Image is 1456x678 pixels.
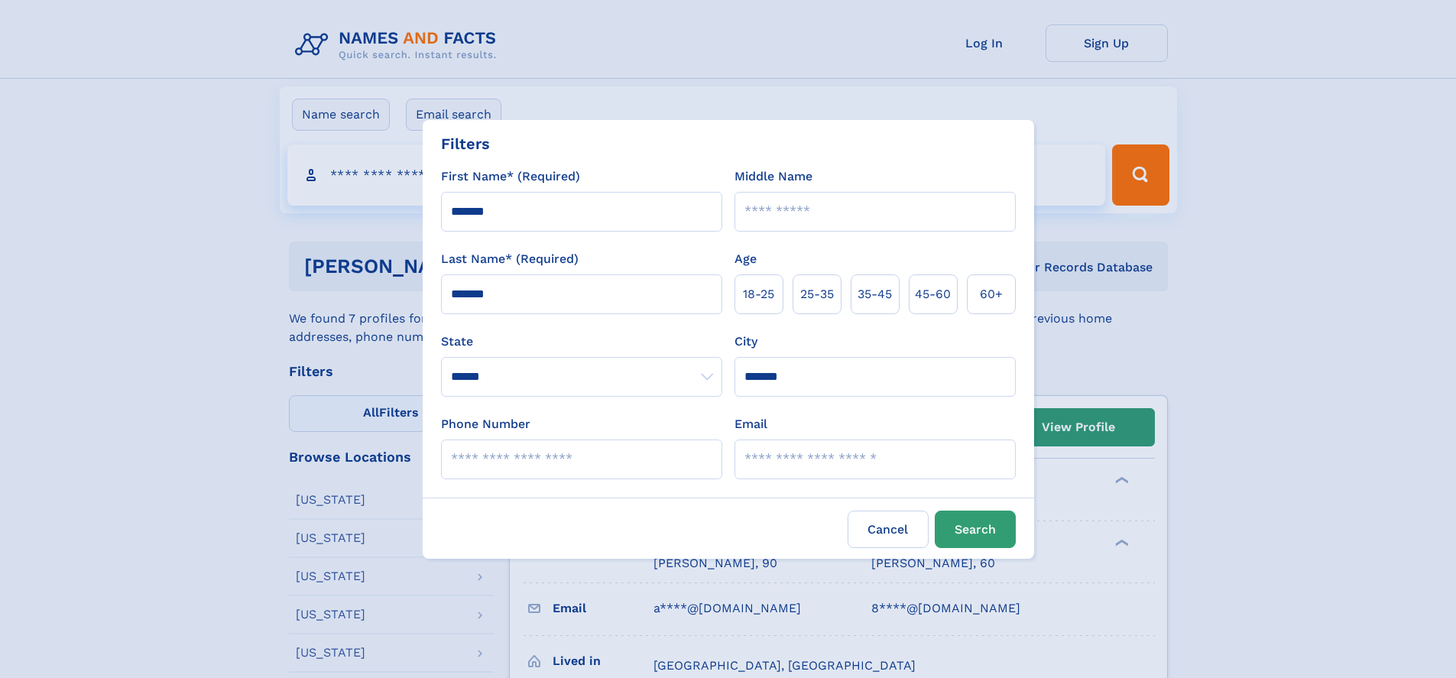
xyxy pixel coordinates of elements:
span: 25‑35 [800,285,834,303]
span: 45‑60 [915,285,951,303]
label: First Name* (Required) [441,167,580,186]
span: 35‑45 [858,285,892,303]
label: Cancel [848,511,929,548]
div: Filters [441,132,490,155]
label: Middle Name [734,167,812,186]
label: Age [734,250,757,268]
label: Phone Number [441,415,530,433]
label: Last Name* (Required) [441,250,579,268]
label: City [734,333,757,351]
button: Search [935,511,1016,548]
span: 18‑25 [743,285,774,303]
label: Email [734,415,767,433]
span: 60+ [980,285,1003,303]
label: State [441,333,722,351]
